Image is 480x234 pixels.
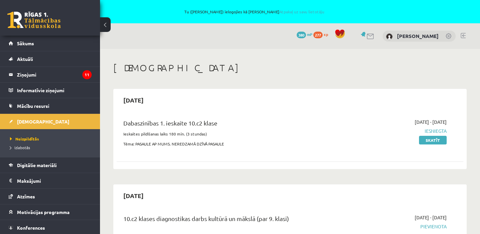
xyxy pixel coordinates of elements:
p: Tēma: PASAULE AP MUMS. NEREDZAMĀ DZĪVĀ PASAULE [123,141,336,147]
span: Konferences [17,225,45,231]
a: [PERSON_NAME] [397,33,439,39]
legend: Informatīvie ziņojumi [17,83,92,98]
a: Mācību resursi [9,98,92,114]
span: Neizpildītās [10,136,39,141]
a: Atzīmes [9,189,92,204]
span: Izlabotās [10,145,30,150]
a: Digitālie materiāli [9,157,92,173]
a: Maksājumi [9,173,92,188]
a: Skatīt [419,136,447,144]
span: Atzīmes [17,193,35,199]
a: Informatīvie ziņojumi [9,83,92,98]
a: Atpakaļ uz savu lietotāju [279,9,324,14]
a: 277 xp [313,32,331,37]
a: 380 mP [297,32,312,37]
img: Aleksandrs Polibins [386,33,393,40]
span: Tu ([PERSON_NAME]) ielogojies kā [PERSON_NAME] [77,10,432,14]
span: mP [307,32,312,37]
p: Ieskaites pildīšanas laiks 180 min. (3 stundas) [123,131,336,137]
span: Pievienota [346,223,447,230]
div: 10.c2 klases diagnostikas darbs kultūrā un mākslā (par 9. klasi) [123,214,336,226]
legend: Maksājumi [17,173,92,188]
span: Iesniegta [346,127,447,134]
h2: [DATE] [117,188,150,203]
span: Sākums [17,40,34,46]
a: [DEMOGRAPHIC_DATA] [9,114,92,129]
div: Dabaszinības 1. ieskaite 10.c2 klase [123,118,336,131]
a: Ziņojumi11 [9,67,92,82]
span: Motivācijas programma [17,209,70,215]
i: 11 [82,70,92,79]
span: [DEMOGRAPHIC_DATA] [17,118,69,124]
span: Aktuāli [17,56,33,62]
span: [DATE] - [DATE] [415,118,447,125]
a: Neizpildītās [10,136,93,142]
span: Digitālie materiāli [17,162,57,168]
h2: [DATE] [117,92,150,108]
span: xp [324,32,328,37]
span: Mācību resursi [17,103,49,109]
a: Aktuāli [9,51,92,67]
span: [DATE] - [DATE] [415,214,447,221]
a: Rīgas 1. Tālmācības vidusskola [7,12,61,28]
span: 277 [313,32,323,38]
a: Sākums [9,36,92,51]
a: Izlabotās [10,144,93,150]
span: 380 [297,32,306,38]
legend: Ziņojumi [17,67,92,82]
h1: [DEMOGRAPHIC_DATA] [113,62,467,74]
a: Motivācijas programma [9,204,92,220]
